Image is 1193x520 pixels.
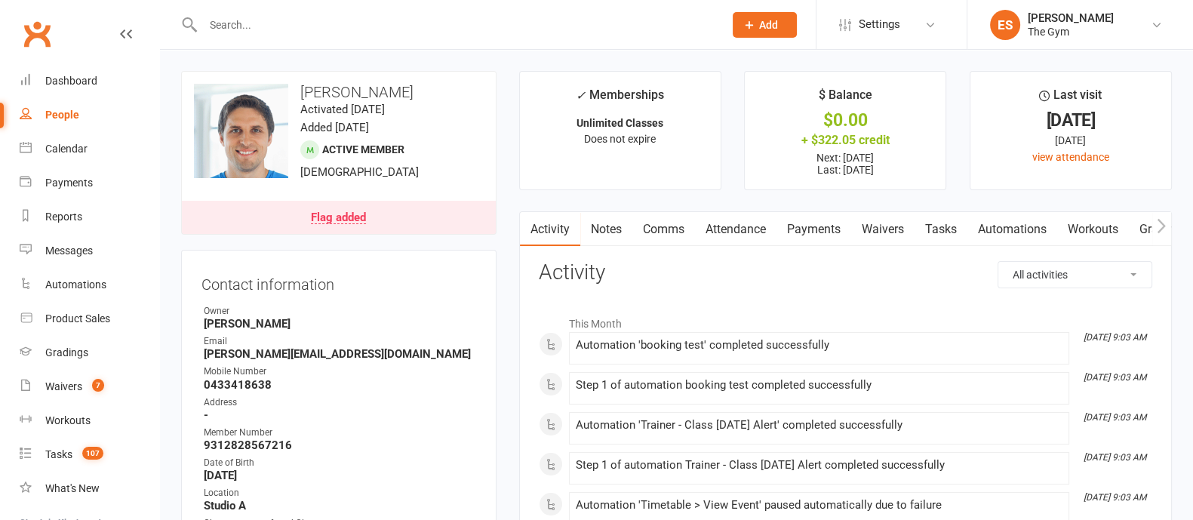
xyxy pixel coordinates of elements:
i: ✓ [576,88,586,103]
div: People [45,109,79,121]
span: Active member [322,143,404,155]
time: Activated [DATE] [300,103,385,116]
strong: [DATE] [204,469,476,482]
div: Step 1 of automation Trainer - Class [DATE] Alert completed successfully [576,459,1062,472]
div: Owner [204,304,476,318]
div: Step 1 of automation booking test completed successfully [576,379,1062,392]
strong: [PERSON_NAME][EMAIL_ADDRESS][DOMAIN_NAME] [204,347,476,361]
a: Messages [20,234,159,268]
div: Gradings [45,346,88,358]
strong: Studio A [204,499,476,512]
p: Next: [DATE] Last: [DATE] [758,152,932,176]
span: 107 [82,447,103,460]
a: Clubworx [18,15,56,53]
div: Payments [45,177,93,189]
div: Tasks [45,448,72,460]
a: Payments [776,212,851,247]
i: [DATE] 9:03 AM [1084,492,1146,503]
a: Workouts [1057,212,1129,247]
span: [DEMOGRAPHIC_DATA] [300,165,419,179]
div: [DATE] [984,112,1158,128]
div: What's New [45,482,100,494]
div: Email [204,334,476,349]
time: Added [DATE] [300,121,369,134]
a: Tasks 107 [20,438,159,472]
a: Waivers 7 [20,370,159,404]
div: Dashboard [45,75,97,87]
a: view attendance [1032,151,1109,163]
a: Tasks [915,212,967,247]
div: Product Sales [45,312,110,325]
strong: Unlimited Classes [577,117,663,129]
strong: 9312828567216 [204,438,476,452]
a: Calendar [20,132,159,166]
a: Automations [967,212,1057,247]
div: Automation 'Trainer - Class [DATE] Alert' completed successfully [576,419,1062,432]
a: Notes [580,212,632,247]
div: Waivers [45,380,82,392]
span: Does not expire [584,133,656,145]
div: ES [990,10,1020,40]
a: Automations [20,268,159,302]
i: [DATE] 9:03 AM [1084,412,1146,423]
div: Automation 'Timetable > View Event' paused automatically due to failure [576,499,1062,512]
a: Payments [20,166,159,200]
a: Attendance [695,212,776,247]
strong: [PERSON_NAME] [204,317,476,331]
div: Automations [45,278,106,291]
div: + $322.05 credit [758,132,932,148]
div: Automation 'booking test' completed successfully [576,339,1062,352]
i: [DATE] 9:03 AM [1084,332,1146,343]
span: 7 [92,379,104,392]
div: Last visit [1039,85,1102,112]
span: Add [759,19,778,31]
strong: - [204,408,476,422]
a: People [20,98,159,132]
a: Workouts [20,404,159,438]
div: [DATE] [984,132,1158,149]
a: Product Sales [20,302,159,336]
div: Memberships [576,85,664,113]
div: Calendar [45,143,88,155]
a: Gradings [20,336,159,370]
div: Member Number [204,426,476,440]
div: The Gym [1028,25,1114,38]
h3: Activity [539,261,1152,285]
a: Comms [632,212,695,247]
div: $0.00 [758,112,932,128]
button: Add [733,12,797,38]
div: Flag added [311,212,366,224]
h3: Contact information [201,270,476,293]
div: Address [204,395,476,410]
h3: [PERSON_NAME] [194,84,484,100]
img: image1543890881.png [194,84,288,215]
div: [PERSON_NAME] [1028,11,1114,25]
a: Reports [20,200,159,234]
div: Location [204,486,476,500]
li: This Month [539,308,1152,332]
input: Search... [198,14,713,35]
div: Date of Birth [204,456,476,470]
div: $ Balance [819,85,872,112]
div: Messages [45,245,93,257]
strong: 0433418638 [204,378,476,392]
i: [DATE] 9:03 AM [1084,452,1146,463]
a: Activity [520,212,580,247]
span: Settings [859,8,900,42]
i: [DATE] 9:03 AM [1084,372,1146,383]
a: Waivers [851,212,915,247]
a: Dashboard [20,64,159,98]
div: Reports [45,211,82,223]
a: What's New [20,472,159,506]
div: Mobile Number [204,365,476,379]
div: Workouts [45,414,91,426]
